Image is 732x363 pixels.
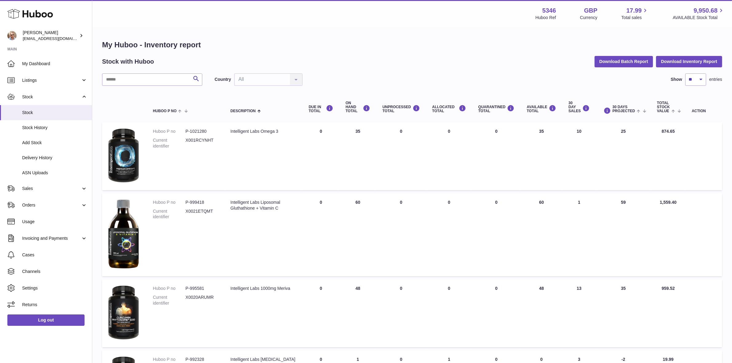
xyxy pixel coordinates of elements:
[153,137,185,149] dt: Current identifier
[102,40,722,50] h1: My Huboo - Inventory report
[153,294,185,306] dt: Current identifier
[612,105,635,113] span: 30 DAYS PROJECTED
[656,56,722,67] button: Download Inventory Report
[185,199,218,205] dd: P-999418
[23,36,90,41] span: [EMAIL_ADDRESS][DOMAIN_NAME]
[309,105,333,113] div: DUE IN TOTAL
[426,279,472,347] td: 0
[376,279,426,347] td: 0
[153,286,185,291] dt: Huboo P no
[694,6,718,15] span: 9,950.68
[495,286,498,291] span: 0
[527,105,556,113] div: AVAILABLE Total
[662,286,675,291] span: 959.52
[22,285,87,291] span: Settings
[303,279,339,347] td: 0
[478,105,515,113] div: QUARANTINED Total
[22,110,87,116] span: Stock
[153,357,185,362] dt: Huboo P no
[7,31,17,40] img: support@radoneltd.co.uk
[346,101,370,113] div: ON HAND Total
[22,77,81,83] span: Listings
[22,140,87,146] span: Add Stock
[536,15,556,21] div: Huboo Ref
[339,122,376,190] td: 35
[185,208,218,220] dd: X0021ETQMT
[495,357,498,362] span: 0
[663,357,674,362] span: 19.99
[303,122,339,190] td: 0
[382,105,420,113] div: UNPROCESSED Total
[22,94,81,100] span: Stock
[22,155,87,161] span: Delivery History
[520,279,562,347] td: 48
[185,137,218,149] dd: X001RCYNHT
[520,122,562,190] td: 35
[22,235,81,241] span: Invoicing and Payments
[673,6,725,21] a: 9,950.68 AVAILABLE Stock Total
[153,128,185,134] dt: Huboo P no
[231,128,296,134] div: Intelligent Labs Omega 3
[671,77,682,82] label: Show
[153,208,185,220] dt: Current identifier
[660,200,677,205] span: 1,559.40
[108,286,139,340] img: product image
[562,122,596,190] td: 10
[596,193,651,277] td: 59
[584,6,597,15] strong: GBP
[568,101,590,113] div: 30 DAY SALES
[626,6,642,15] span: 17.99
[662,129,675,134] span: 874.65
[231,286,296,291] div: Intelligent Labs 1000mg Meriva
[215,77,231,82] label: Country
[231,109,256,113] span: Description
[339,193,376,277] td: 60
[185,294,218,306] dd: X0020ARUMR
[495,129,498,134] span: 0
[542,6,556,15] strong: 5346
[153,109,176,113] span: Huboo P no
[185,128,218,134] dd: P-1021280
[520,193,562,277] td: 60
[303,193,339,277] td: 0
[102,57,154,66] h2: Stock with Huboo
[185,357,218,362] dd: P-992328
[22,61,87,67] span: My Dashboard
[562,279,596,347] td: 13
[22,125,87,131] span: Stock History
[426,122,472,190] td: 0
[108,199,139,269] img: product image
[376,193,426,277] td: 0
[231,199,296,211] div: Intelligent Labs Liposomal Gluthathione + Vitamin C
[495,200,498,205] span: 0
[108,128,139,183] img: product image
[657,101,670,113] span: Total stock value
[376,122,426,190] td: 0
[621,6,649,21] a: 17.99 Total sales
[185,286,218,291] dd: P-995581
[580,15,598,21] div: Currency
[596,279,651,347] td: 35
[22,269,87,274] span: Channels
[22,302,87,308] span: Returns
[426,193,472,277] td: 0
[596,122,651,190] td: 25
[562,193,596,277] td: 1
[22,186,81,191] span: Sales
[22,170,87,176] span: ASN Uploads
[339,279,376,347] td: 48
[692,109,716,113] div: Action
[22,219,87,225] span: Usage
[709,77,722,82] span: entries
[22,202,81,208] span: Orders
[621,15,649,21] span: Total sales
[22,252,87,258] span: Cases
[673,15,725,21] span: AVAILABLE Stock Total
[432,105,466,113] div: ALLOCATED Total
[7,314,85,326] a: Log out
[23,30,78,41] div: [PERSON_NAME]
[153,199,185,205] dt: Huboo P no
[595,56,653,67] button: Download Batch Report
